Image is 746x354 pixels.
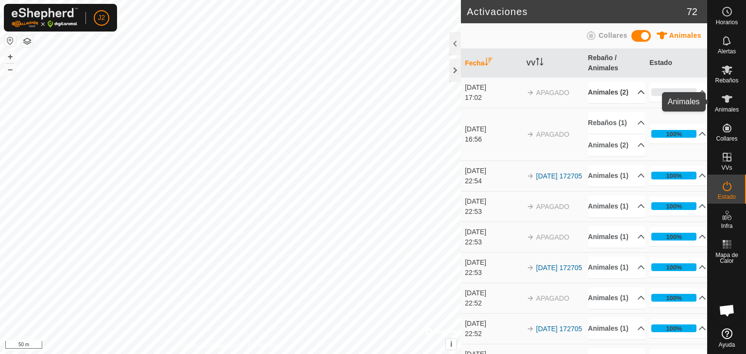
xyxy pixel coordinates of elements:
[526,203,534,210] img: arrow
[465,124,522,134] div: [DATE]
[649,288,706,307] p-accordion-header: 100%
[710,252,744,264] span: Mapa de Calor
[536,264,582,272] a: [DATE] 172705
[465,319,522,329] div: [DATE]
[666,232,682,241] div: 100%
[465,329,522,339] div: 22:52
[4,35,16,47] button: Restablecer Mapa
[467,6,687,17] h2: Activaciones
[588,257,645,278] p-accordion-header: Animales (1)
[450,340,452,348] span: i
[588,195,645,217] p-accordion-header: Animales (1)
[465,93,522,103] div: 17:02
[666,263,682,272] div: 100%
[465,166,522,176] div: [DATE]
[651,202,696,210] div: 100%
[465,82,522,93] div: [DATE]
[645,49,707,78] th: Estado
[536,130,569,138] span: APAGADO
[465,298,522,308] div: 22:52
[651,294,696,302] div: 100%
[651,233,696,241] div: 100%
[649,257,706,277] p-accordion-header: 100%
[536,203,569,210] span: APAGADO
[536,233,569,241] span: APAGADO
[523,49,584,78] th: VV
[465,237,522,247] div: 22:53
[526,130,534,138] img: arrow
[485,59,492,67] p-sorticon: Activar para ordenar
[588,112,645,134] p-accordion-header: Rebaños (1)
[716,19,738,25] span: Horarios
[446,339,457,350] button: i
[588,226,645,248] p-accordion-header: Animales (1)
[536,325,582,333] a: [DATE] 172705
[666,129,682,139] div: 100%
[651,263,696,271] div: 100%
[465,207,522,217] div: 22:53
[465,288,522,298] div: [DATE]
[526,264,534,272] img: arrow
[465,196,522,207] div: [DATE]
[666,171,682,180] div: 100%
[708,324,746,352] a: Ayuda
[465,257,522,268] div: [DATE]
[598,32,627,39] span: Collares
[4,64,16,75] button: –
[666,324,682,333] div: 100%
[465,176,522,186] div: 22:54
[4,51,16,63] button: +
[588,134,645,156] p-accordion-header: Animales (2)
[526,89,534,97] img: arrow
[21,35,33,47] button: Capas del Mapa
[526,294,534,302] img: arrow
[526,233,534,241] img: arrow
[669,32,701,39] span: Animales
[536,294,569,302] span: APAGADO
[588,287,645,309] p-accordion-header: Animales (1)
[649,196,706,216] p-accordion-header: 100%
[649,82,706,102] p-accordion-header: 0%
[649,227,706,246] p-accordion-header: 100%
[718,48,736,54] span: Alertas
[461,49,523,78] th: Fecha
[719,342,735,348] span: Ayuda
[718,194,736,200] span: Estado
[98,13,105,23] span: J2
[536,59,543,67] p-sorticon: Activar para ordenar
[687,4,697,19] span: 72
[526,325,534,333] img: arrow
[465,227,522,237] div: [DATE]
[536,89,569,97] span: APAGADO
[712,296,742,325] div: Chat abierto
[651,324,696,332] div: 100%
[649,319,706,338] p-accordion-header: 100%
[721,165,732,171] span: VVs
[649,166,706,185] p-accordion-header: 100%
[526,172,534,180] img: arrow
[716,136,737,142] span: Collares
[715,107,739,113] span: Animales
[584,49,646,78] th: Rebaño / Animales
[12,8,78,28] img: Logo Gallagher
[715,78,738,83] span: Rebaños
[248,341,281,350] a: Contáctenos
[465,134,522,145] div: 16:56
[721,223,732,229] span: Infra
[465,268,522,278] div: 22:53
[651,172,696,179] div: 100%
[651,88,696,96] div: 0%
[649,124,706,144] p-accordion-header: 100%
[651,130,696,138] div: 100%
[666,202,682,211] div: 100%
[666,293,682,303] div: 100%
[536,172,582,180] a: [DATE] 172705
[588,165,645,187] p-accordion-header: Animales (1)
[588,318,645,339] p-accordion-header: Animales (1)
[180,341,236,350] a: Política de Privacidad
[588,81,645,103] p-accordion-header: Animales (2)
